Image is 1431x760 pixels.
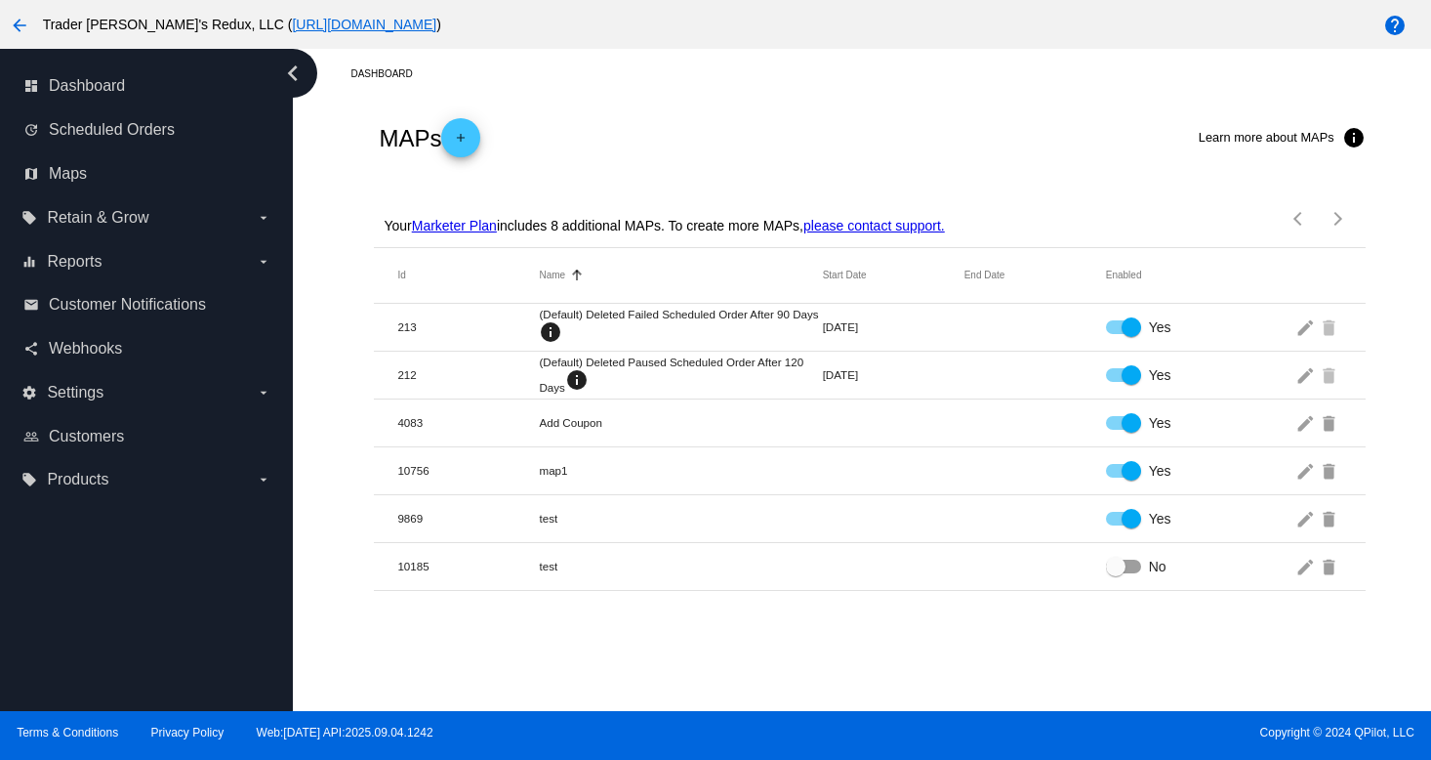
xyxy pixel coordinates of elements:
span: Maps [49,165,87,183]
span: Retain & Grow [47,209,148,227]
mat-cell: 4083 [397,416,539,429]
span: Yes [1149,413,1171,433]
mat-cell: (Default) Deleted Failed Scheduled Order After 90 Days [539,308,822,346]
mat-icon: edit [1295,312,1319,342]
i: people_outline [23,429,39,444]
a: share Webhooks [23,333,271,364]
mat-icon: edit [1295,551,1319,581]
span: Dashboard [49,77,125,95]
mat-cell: [DATE] [823,368,964,381]
mat-cell: 212 [397,368,539,381]
span: Yes [1149,461,1171,481]
mat-cell: 10756 [397,464,539,477]
mat-cell: 9869 [397,512,539,525]
i: arrow_drop_down [256,210,271,226]
mat-icon: edit [1295,455,1319,486]
i: chevron_left [277,58,308,89]
i: share [23,341,39,357]
i: settings [21,385,37,401]
span: Copyright © 2024 QPilot, LLC [732,726,1414,739]
a: people_outline Customers [23,421,271,452]
span: Customers [49,428,124,445]
i: equalizer [21,254,37,270]
i: local_offer [21,472,37,487]
mat-icon: help [1383,14,1407,37]
span: No [1149,557,1166,576]
i: arrow_drop_down [256,472,271,487]
span: Trader [PERSON_NAME]'s Redux, LLC ( ) [43,17,441,32]
a: dashboard Dashboard [23,70,271,102]
mat-cell: Add Coupon [539,416,822,429]
h2: MAPs [379,118,480,157]
a: Marketer Plan [412,218,497,233]
span: Settings [47,384,103,401]
mat-cell: test [539,512,822,525]
button: Change sorting for Name [539,270,565,281]
span: Yes [1149,317,1171,337]
button: Previous page [1280,199,1319,238]
mat-cell: map1 [539,464,822,477]
a: update Scheduled Orders [23,114,271,146]
span: Reports [47,253,102,271]
mat-cell: test [539,560,822,572]
button: Change sorting for Id [397,270,405,281]
mat-icon: edit [1295,407,1319,438]
mat-icon: delete [1319,407,1342,438]
button: Change sorting for EndDateUtc [964,270,1005,281]
i: dashboard [23,78,39,94]
mat-icon: edit [1295,503,1319,533]
mat-icon: edit [1295,359,1319,390]
button: Change sorting for Enabled [1106,270,1142,281]
i: map [23,166,39,182]
span: Yes [1149,365,1171,385]
i: arrow_drop_down [256,254,271,270]
mat-icon: delete [1319,503,1342,533]
span: Yes [1149,509,1171,528]
mat-icon: arrow_back [8,14,31,37]
a: please contact support. [803,218,945,233]
i: arrow_drop_down [256,385,271,401]
a: Privacy Policy [151,726,225,739]
button: Next page [1319,199,1358,238]
mat-icon: delete [1319,312,1342,342]
span: Products [47,471,108,488]
mat-icon: delete [1319,359,1342,390]
span: Customer Notifications [49,296,206,314]
button: Change sorting for StartDateUtc [823,270,867,281]
a: map Maps [23,158,271,190]
span: Learn more about MAPs [1199,130,1334,145]
mat-cell: (Default) Deleted Paused Scheduled Order After 120 Days [539,356,822,394]
i: update [23,122,39,138]
span: Webhooks [49,340,122,358]
mat-icon: info [1342,126,1366,149]
mat-cell: 10185 [397,560,539,572]
i: local_offer [21,210,37,226]
p: Your includes 8 additional MAPs. To create more MAPs, [384,218,944,233]
mat-icon: info [539,320,562,344]
mat-icon: delete [1319,551,1342,581]
mat-icon: add [449,131,472,154]
i: email [23,297,39,313]
mat-icon: info [565,368,589,392]
a: Web:[DATE] API:2025.09.04.1242 [257,726,433,739]
a: email Customer Notifications [23,289,271,320]
a: [URL][DOMAIN_NAME] [292,17,436,32]
mat-icon: delete [1319,455,1342,486]
span: Scheduled Orders [49,121,175,139]
a: Dashboard [350,59,429,89]
mat-cell: 213 [397,320,539,333]
a: Terms & Conditions [17,726,118,739]
mat-cell: [DATE] [823,320,964,333]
